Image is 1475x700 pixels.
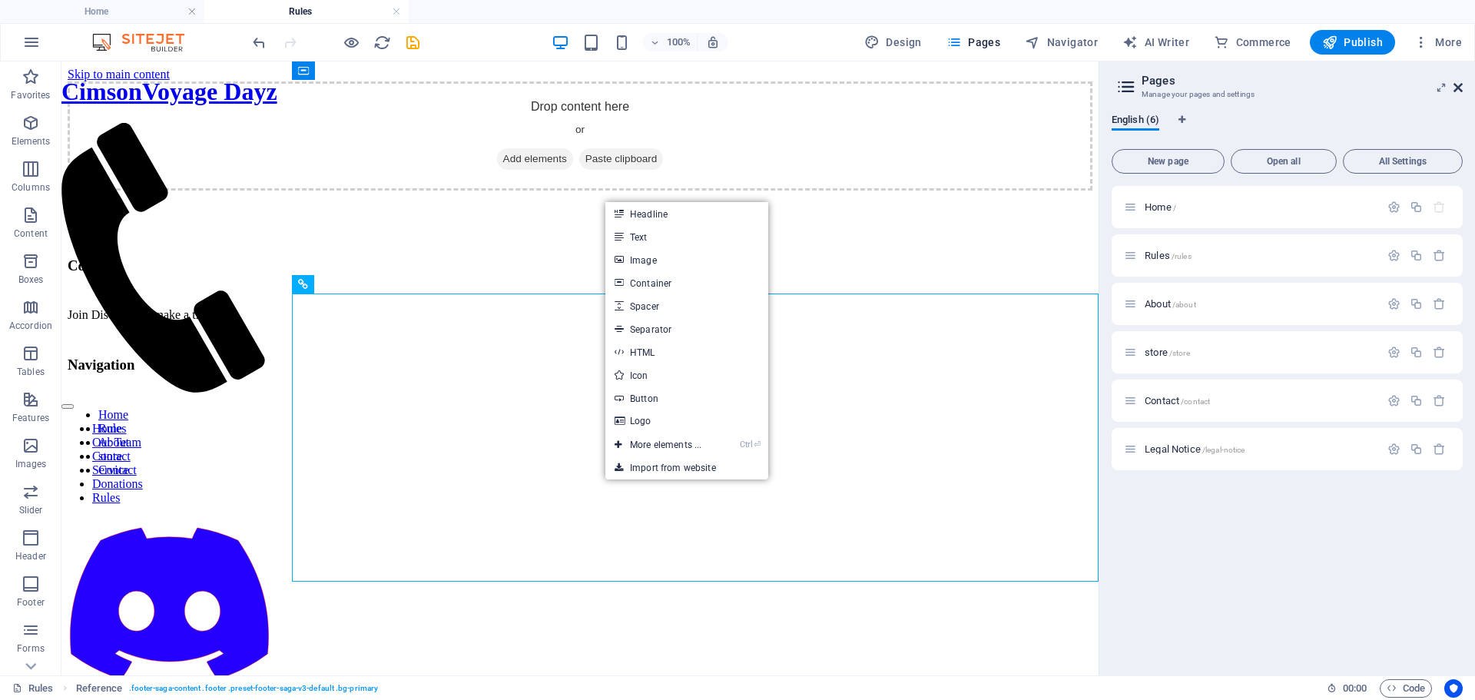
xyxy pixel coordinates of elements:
div: Settings [1387,297,1400,310]
p: Footer [17,596,45,609]
span: Paste clipboard [518,87,602,108]
h6: Session time [1327,679,1367,698]
i: Undo: Delete Text (Ctrl+Z) [250,34,268,51]
a: Separator [605,317,768,340]
p: Boxes [18,274,44,286]
span: Legal Notice [1145,443,1245,455]
div: Duplicate [1410,394,1423,407]
div: Design (Ctrl+Alt+Y) [858,30,928,55]
span: Navigator [1025,35,1098,50]
button: AI Writer [1116,30,1195,55]
p: Forms [17,642,45,655]
span: /about [1172,300,1196,309]
span: Code [1387,679,1425,698]
span: English (6) [1112,111,1159,132]
div: Settings [1387,443,1400,456]
div: Settings [1387,201,1400,214]
nav: breadcrumb [76,679,378,698]
span: 00 00 [1343,679,1367,698]
button: Pages [940,30,1006,55]
button: Usercentrics [1444,679,1463,698]
button: Code [1380,679,1432,698]
div: Contact/contact [1140,396,1380,406]
button: More [1407,30,1468,55]
span: Rules [1145,250,1192,261]
span: /store [1169,349,1190,357]
button: save [403,33,422,51]
h2: Pages [1142,74,1463,88]
span: New page [1119,157,1218,166]
div: Remove [1433,249,1446,262]
div: Settings [1387,394,1400,407]
span: /contact [1181,397,1210,406]
div: About/about [1140,299,1380,309]
div: Remove [1433,297,1446,310]
p: Header [15,550,46,562]
h4: Rules [204,3,409,20]
p: Favorites [11,89,50,101]
span: Add elements [436,87,512,108]
button: Click here to leave preview mode and continue editing [342,33,360,51]
a: Container [605,271,768,294]
span: Home [1145,201,1176,213]
a: HTML [605,340,768,363]
button: Publish [1310,30,1395,55]
button: Design [858,30,928,55]
p: Tables [17,366,45,378]
div: The startpage cannot be deleted [1433,201,1446,214]
a: Headline [605,202,768,225]
span: : [1354,682,1356,694]
span: Open all [1238,157,1330,166]
div: Duplicate [1410,346,1423,359]
div: Settings [1387,346,1400,359]
img: Editor Logo [88,33,204,51]
span: Commerce [1214,35,1291,50]
a: Ctrl⏎More elements ... [605,433,711,456]
div: Home/ [1140,202,1380,212]
div: Drop content here [6,20,1031,129]
span: /legal-notice [1202,446,1245,454]
a: Icon [605,363,768,386]
p: Content [14,227,48,240]
div: store/store [1140,347,1380,357]
button: Commerce [1208,30,1298,55]
div: Remove [1433,394,1446,407]
span: Design [864,35,922,50]
a: Text [605,225,768,248]
h3: Manage your pages and settings [1142,88,1432,101]
span: AI Writer [1122,35,1189,50]
span: Pages [946,35,1000,50]
span: Click to open page [1145,298,1196,310]
button: undo [250,33,268,51]
a: Import from website [605,456,768,479]
p: Features [12,412,49,424]
p: Columns [12,181,50,194]
div: Settings [1387,249,1400,262]
div: Language Tabs [1112,114,1463,143]
button: Navigator [1019,30,1104,55]
a: Spacer [605,294,768,317]
p: Images [15,458,47,470]
i: ⏎ [754,440,761,450]
div: Duplicate [1410,249,1423,262]
span: Click to open page [1145,395,1210,406]
button: New page [1112,149,1225,174]
i: On resize automatically adjust zoom level to fit chosen device. [706,35,720,49]
div: Remove [1433,346,1446,359]
button: Open all [1231,149,1337,174]
div: Remove [1433,443,1446,456]
button: reload [373,33,391,51]
p: Slider [19,504,43,516]
p: Elements [12,135,51,148]
span: . footer-saga-content .footer .preset-footer-saga-v3-default .bg-primary [129,679,379,698]
span: Publish [1322,35,1383,50]
a: Logo [605,410,768,433]
h6: 100% [666,33,691,51]
div: Rules/rules [1140,250,1380,260]
div: Duplicate [1410,297,1423,310]
i: Save (Ctrl+S) [404,34,422,51]
div: Duplicate [1410,443,1423,456]
i: Reload page [373,34,391,51]
span: store [1145,347,1190,358]
span: / [1173,204,1176,212]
